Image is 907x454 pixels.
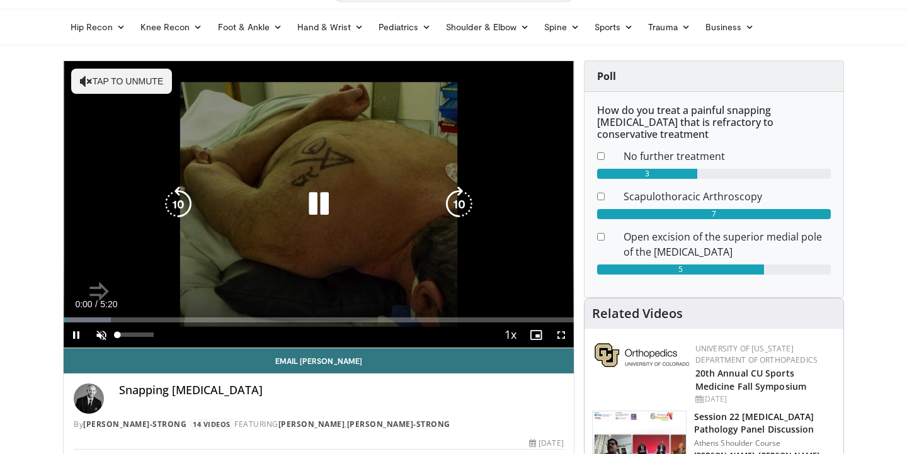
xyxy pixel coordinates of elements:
[278,419,345,429] a: [PERSON_NAME]
[95,299,98,309] span: /
[64,61,574,348] video-js: Video Player
[537,14,586,40] a: Spine
[597,264,764,275] div: 5
[100,299,117,309] span: 5:20
[210,14,290,40] a: Foot & Ankle
[523,322,549,348] button: Enable picture-in-picture mode
[592,306,683,321] h4: Related Videos
[71,69,172,94] button: Tap to unmute
[117,332,153,337] div: Volume Level
[641,14,698,40] a: Trauma
[438,14,537,40] a: Shoulder & Elbow
[63,14,133,40] a: Hip Recon
[64,317,574,322] div: Progress Bar
[64,322,89,348] button: Pause
[64,348,574,373] a: Email [PERSON_NAME]
[695,367,806,392] a: 20th Annual CU Sports Medicine Fall Symposium
[290,14,371,40] a: Hand & Wrist
[347,419,450,429] a: [PERSON_NAME]-Strong
[597,209,831,219] div: 7
[614,229,840,259] dd: Open excision of the superior medial pole of the [MEDICAL_DATA]
[189,419,235,429] a: 14 Videos
[698,14,762,40] a: Business
[595,343,689,367] img: 355603a8-37da-49b6-856f-e00d7e9307d3.png.150x105_q85_autocrop_double_scale_upscale_version-0.2.png
[371,14,438,40] a: Pediatrics
[74,419,564,430] div: By FEATURING ,
[119,383,564,397] h4: Snapping [MEDICAL_DATA]
[74,383,104,414] img: Avatar
[597,69,616,83] strong: Poll
[695,394,833,405] div: [DATE]
[597,105,831,141] h6: How do you treat a painful snapping [MEDICAL_DATA] that is refractory to conservative treatment
[614,149,840,164] dd: No further treatment
[89,322,114,348] button: Unmute
[597,169,697,179] div: 3
[529,438,563,449] div: [DATE]
[83,419,186,429] a: [PERSON_NAME]-Strong
[498,322,523,348] button: Playback Rate
[549,322,574,348] button: Fullscreen
[75,299,92,309] span: 0:00
[587,14,641,40] a: Sports
[133,14,210,40] a: Knee Recon
[694,411,836,436] h3: Session 22 [MEDICAL_DATA] Pathology Panel Discussion
[695,343,818,365] a: University of [US_STATE] Department of Orthopaedics
[614,189,840,204] dd: Scapulothoracic Arthroscopy
[694,438,836,448] p: Athens Shoulder Course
